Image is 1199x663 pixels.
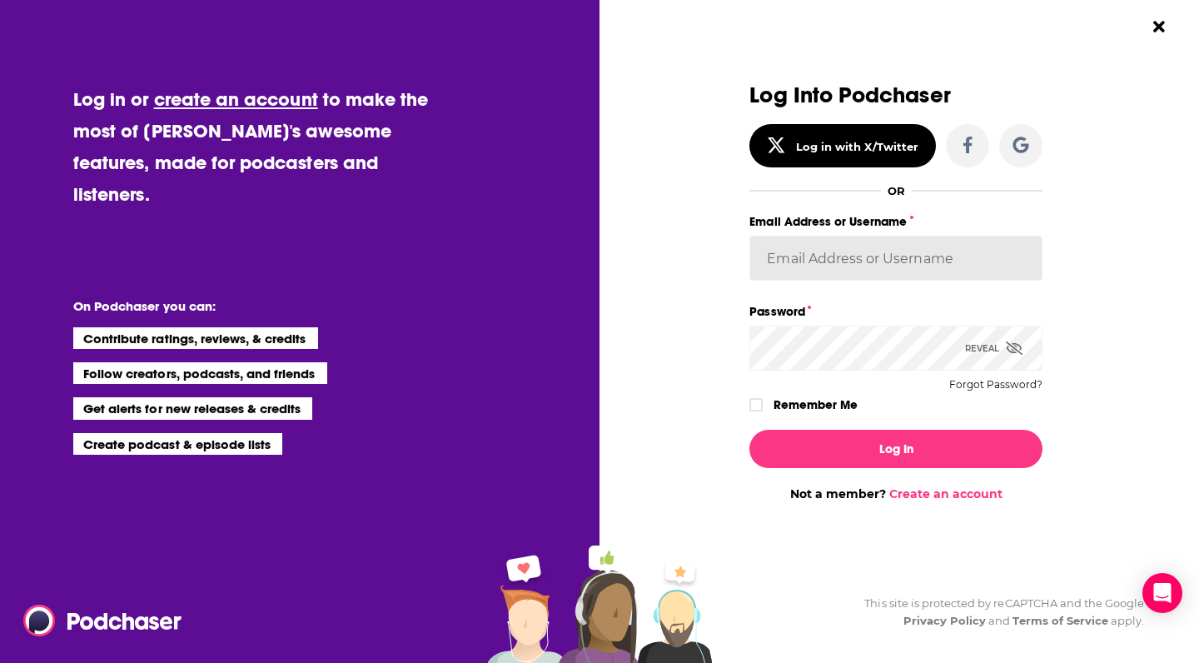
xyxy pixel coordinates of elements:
[749,83,1042,107] h3: Log Into Podchaser
[749,430,1042,468] button: Log In
[23,605,170,636] a: Podchaser - Follow, Share and Rate Podcasts
[73,327,318,349] li: Contribute ratings, reviews, & credits
[73,397,312,419] li: Get alerts for new releases & credits
[73,362,327,384] li: Follow creators, podcasts, and friends
[73,433,282,455] li: Create podcast & episode lists
[965,326,1022,371] div: Reveal
[1012,614,1108,627] a: Terms of Service
[154,87,318,111] a: create an account
[851,595,1144,630] div: This site is protected by reCAPTCHA and the Google and apply.
[1142,573,1182,613] div: Open Intercom Messenger
[749,236,1042,281] input: Email Address or Username
[73,298,406,314] li: On Podchaser you can:
[749,211,1042,232] label: Email Address or Username
[888,184,905,197] div: OR
[949,379,1042,391] button: Forgot Password?
[774,394,858,416] label: Remember Me
[1143,11,1175,42] button: Close Button
[796,140,918,153] div: Log in with X/Twitter
[889,486,1002,501] a: Create an account
[903,614,987,627] a: Privacy Policy
[749,301,1042,322] label: Password
[749,124,936,167] button: Log in with X/Twitter
[749,486,1042,501] div: Not a member?
[23,605,183,636] img: Podchaser - Follow, Share and Rate Podcasts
